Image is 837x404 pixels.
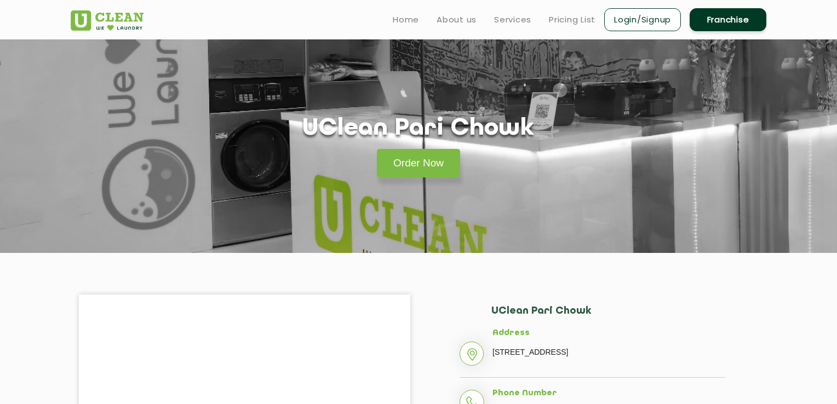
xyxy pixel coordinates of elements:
h5: Phone Number [492,389,725,399]
p: [STREET_ADDRESS] [492,344,725,360]
h1: UClean Pari Chowk [302,115,535,143]
h5: Address [492,328,725,338]
a: Franchise [690,8,766,31]
a: Order Now [377,149,460,177]
a: About us [437,13,477,26]
a: Services [494,13,531,26]
h2: UClean Pari Chowk [491,305,725,328]
a: Home [393,13,419,26]
img: UClean Laundry and Dry Cleaning [71,10,144,31]
a: Pricing List [549,13,595,26]
a: Login/Signup [604,8,681,31]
